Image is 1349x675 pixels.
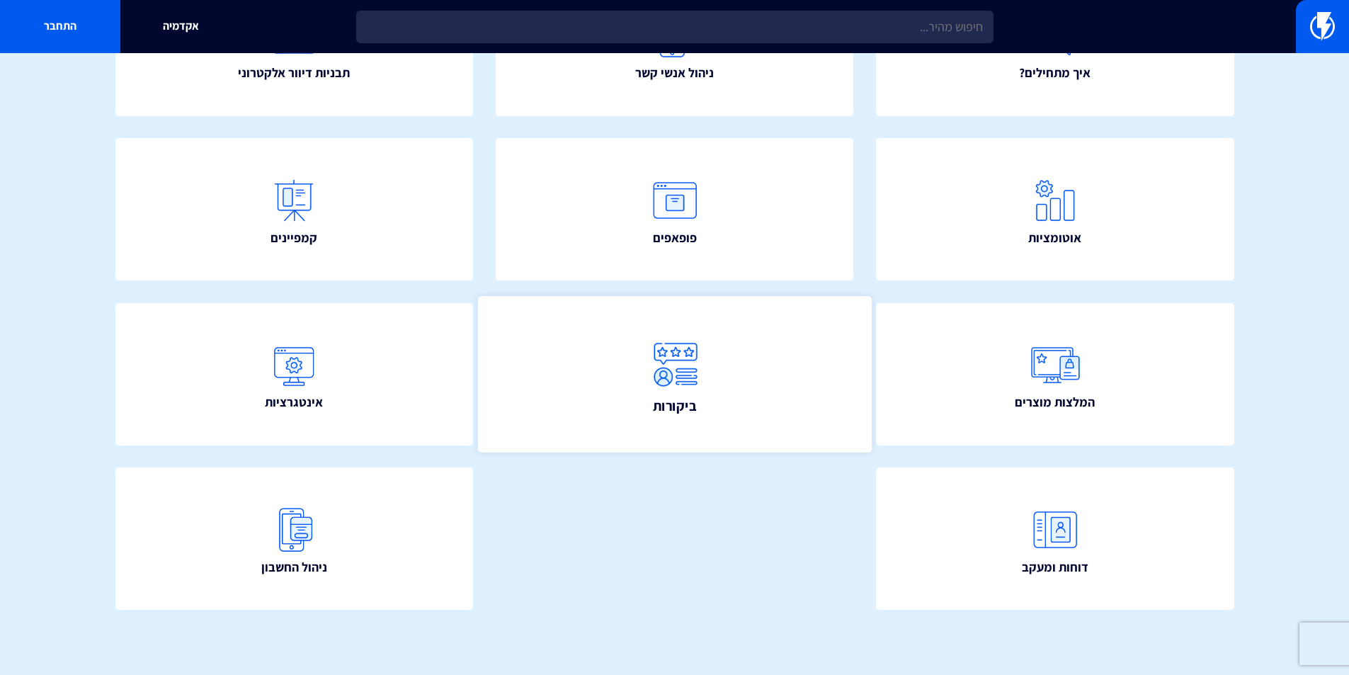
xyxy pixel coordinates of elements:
span: קמפיינים [271,229,317,247]
a: קמפיינים [115,138,474,280]
input: חיפוש מהיר... [356,11,994,43]
a: אינטגרציות [115,303,474,446]
a: המלצות מוצרים [876,303,1234,446]
span: אוטומציות [1028,229,1081,247]
span: אינטגרציות [265,393,323,412]
span: ניהול החשבון [261,558,327,577]
span: דוחות ומעקב [1022,558,1088,577]
span: פופאפים [653,229,697,247]
a: אוטומציות [876,138,1234,280]
a: ניהול החשבון [115,467,474,610]
a: פופאפים [496,138,854,280]
span: איך מתחילים? [1019,64,1091,82]
a: דוחות ומעקב [876,467,1234,610]
a: ביקורות [477,296,871,453]
span: ביקורות [653,395,697,415]
span: תבניות דיוור אלקטרוני [238,64,350,82]
span: המלצות מוצרים [1015,393,1095,412]
span: ניהול אנשי קשר [635,64,714,82]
